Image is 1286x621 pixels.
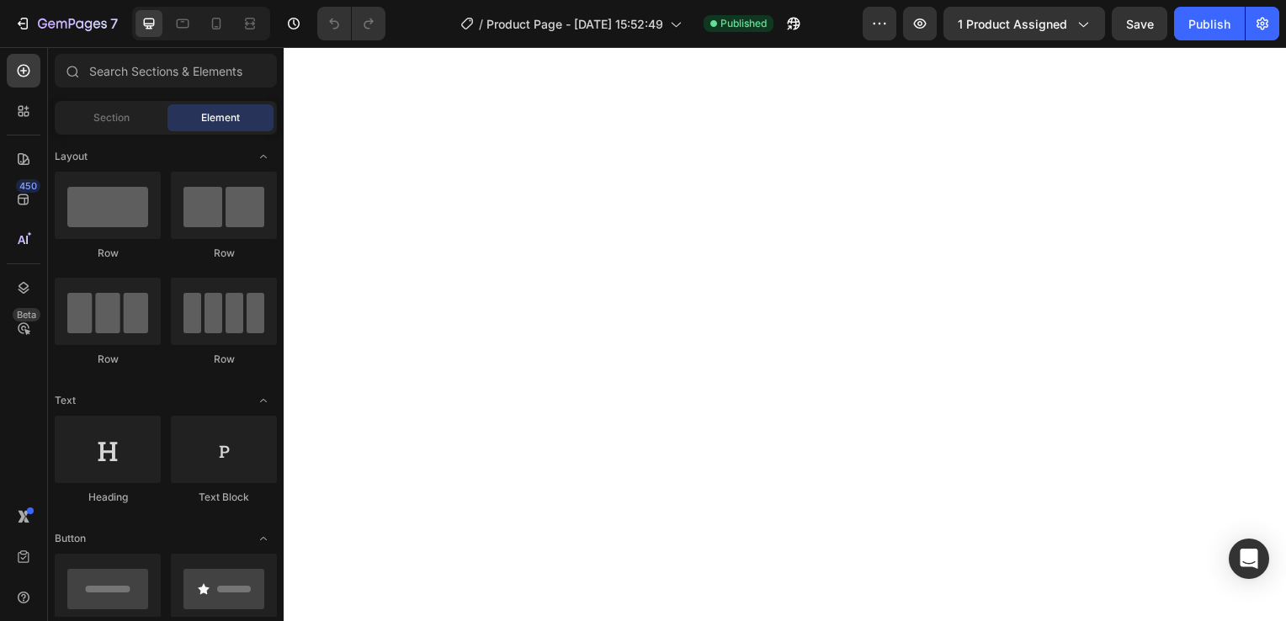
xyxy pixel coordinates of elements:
[7,7,125,40] button: 7
[250,387,277,414] span: Toggle open
[55,531,86,546] span: Button
[171,490,277,505] div: Text Block
[55,393,76,408] span: Text
[1126,17,1154,31] span: Save
[317,7,385,40] div: Undo/Redo
[171,352,277,367] div: Row
[16,179,40,193] div: 450
[1229,539,1269,579] div: Open Intercom Messenger
[55,352,161,367] div: Row
[55,490,161,505] div: Heading
[55,54,277,88] input: Search Sections & Elements
[943,7,1105,40] button: 1 product assigned
[284,47,1286,621] iframe: Design area
[13,308,40,321] div: Beta
[201,110,240,125] span: Element
[110,13,118,34] p: 7
[1188,15,1230,33] div: Publish
[1174,7,1245,40] button: Publish
[93,110,130,125] span: Section
[55,246,161,261] div: Row
[250,143,277,170] span: Toggle open
[479,15,483,33] span: /
[958,15,1067,33] span: 1 product assigned
[1112,7,1167,40] button: Save
[486,15,663,33] span: Product Page - [DATE] 15:52:49
[55,149,88,164] span: Layout
[171,246,277,261] div: Row
[720,16,767,31] span: Published
[250,525,277,552] span: Toggle open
